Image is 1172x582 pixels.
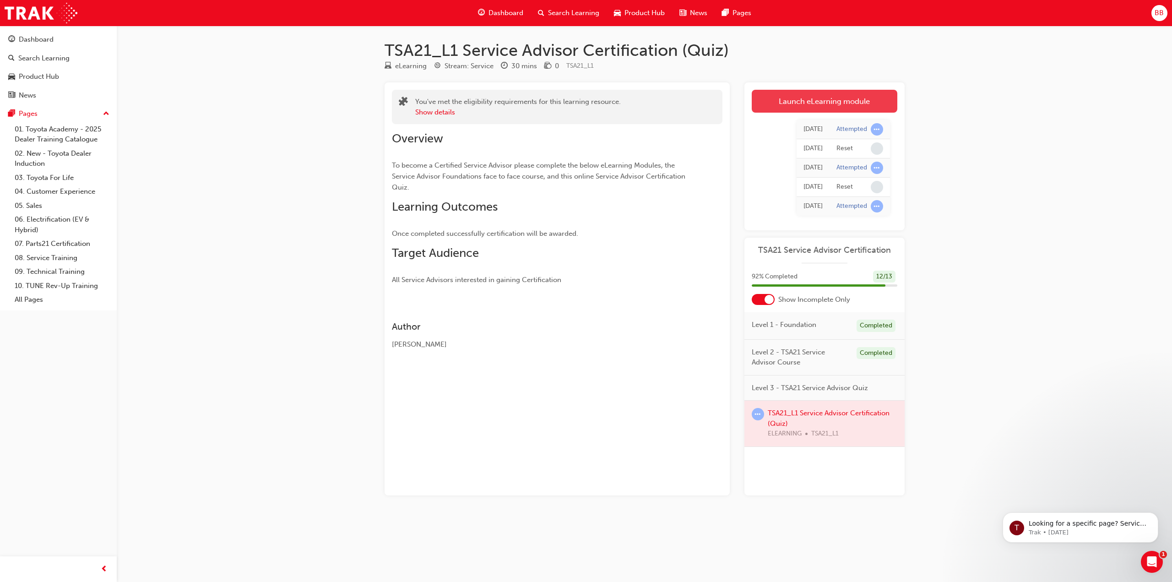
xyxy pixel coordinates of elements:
span: 1 [1160,551,1167,558]
div: Mon Sep 22 2025 17:20:36 GMT+0930 (Australian Central Standard Time) [803,143,823,154]
span: search-icon [8,54,15,63]
a: pages-iconPages [715,4,759,22]
div: 30 mins [511,61,537,71]
span: Product Hub [624,8,665,18]
a: 08. Service Training [11,251,113,265]
div: Stream [434,60,494,72]
span: learningRecordVerb_ATTEMPT-icon [871,162,883,174]
iframe: Intercom notifications message [989,493,1172,557]
span: prev-icon [101,564,108,575]
img: Trak [5,3,77,23]
span: pages-icon [722,7,729,19]
span: learningRecordVerb_NONE-icon [871,142,883,155]
a: 06. Electrification (EV & Hybrid) [11,212,113,237]
span: To become a Certified Service Advisor please complete the below eLearning Modules, the Service Ad... [392,161,687,191]
button: Pages [4,105,113,122]
div: Reset [836,144,853,153]
span: Show Incomplete Only [778,294,850,305]
span: Dashboard [488,8,523,18]
a: guage-iconDashboard [471,4,531,22]
span: News [690,8,707,18]
div: Type [385,60,427,72]
div: Mon Sep 22 2025 17:20:11 GMT+0930 (Australian Central Standard Time) [803,163,823,173]
span: Learning resource code [566,62,594,70]
a: 07. Parts21 Certification [11,237,113,251]
span: search-icon [538,7,544,19]
h1: TSA21_L1 Service Advisor Certification (Quiz) [385,40,905,60]
a: All Pages [11,293,113,307]
div: Tue Sep 09 2025 17:23:19 GMT+0930 (Australian Central Standard Time) [803,201,823,212]
span: learningRecordVerb_ATTEMPT-icon [871,200,883,212]
span: puzzle-icon [399,98,408,108]
a: News [4,87,113,104]
span: learningResourceType_ELEARNING-icon [385,62,391,71]
a: Launch eLearning module [752,90,897,113]
span: 92 % Completed [752,272,798,282]
span: Search Learning [548,8,599,18]
span: learningRecordVerb_ATTEMPT-icon [871,123,883,136]
div: Search Learning [18,53,70,64]
a: Product Hub [4,68,113,85]
span: target-icon [434,62,441,71]
a: 02. New - Toyota Dealer Induction [11,147,113,171]
a: Dashboard [4,31,113,48]
div: Attempted [836,163,867,172]
span: Level 3 - TSA21 Service Advisor Quiz [752,383,868,393]
span: news-icon [679,7,686,19]
a: news-iconNews [672,4,715,22]
span: up-icon [103,108,109,120]
span: Level 1 - Foundation [752,320,816,330]
span: pages-icon [8,110,15,118]
span: All Service Advisors interested in gaining Certification [392,276,561,284]
iframe: Intercom live chat [1141,551,1163,573]
a: 04. Customer Experience [11,185,113,199]
div: News [19,90,36,101]
div: Product Hub [19,71,59,82]
a: search-iconSearch Learning [531,4,607,22]
span: car-icon [8,73,15,81]
span: learningRecordVerb_NONE-icon [871,181,883,193]
span: money-icon [544,62,551,71]
span: learningRecordVerb_ATTEMPT-icon [752,408,764,420]
span: Pages [732,8,751,18]
span: car-icon [614,7,621,19]
div: Pages [19,109,38,119]
span: Learning Outcomes [392,200,498,214]
a: 03. Toyota For Life [11,171,113,185]
span: Once completed successfully certification will be awarded. [392,229,578,238]
span: clock-icon [501,62,508,71]
div: Duration [501,60,537,72]
a: Search Learning [4,50,113,67]
span: BB [1155,8,1164,18]
span: guage-icon [478,7,485,19]
div: Completed [857,347,895,359]
a: 09. Technical Training [11,265,113,279]
div: Mon Sep 22 2025 17:20:37 GMT+0930 (Australian Central Standard Time) [803,124,823,135]
div: Attempted [836,202,867,211]
span: Target Audience [392,246,479,260]
div: [PERSON_NAME] [392,339,689,350]
div: eLearning [395,61,427,71]
div: Stream: Service [445,61,494,71]
div: You've met the eligibility requirements for this learning resource. [415,97,621,117]
a: 10. TUNE Rev-Up Training [11,279,113,293]
div: Completed [857,320,895,332]
div: 0 [555,61,559,71]
div: Price [544,60,559,72]
div: Mon Sep 22 2025 17:20:10 GMT+0930 (Australian Central Standard Time) [803,182,823,192]
button: BB [1151,5,1167,21]
div: Attempted [836,125,867,134]
span: news-icon [8,92,15,100]
a: TSA21 Service Advisor Certification [752,245,897,256]
span: guage-icon [8,36,15,44]
h3: Author [392,321,689,332]
a: 01. Toyota Academy - 2025 Dealer Training Catalogue [11,122,113,147]
a: car-iconProduct Hub [607,4,672,22]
